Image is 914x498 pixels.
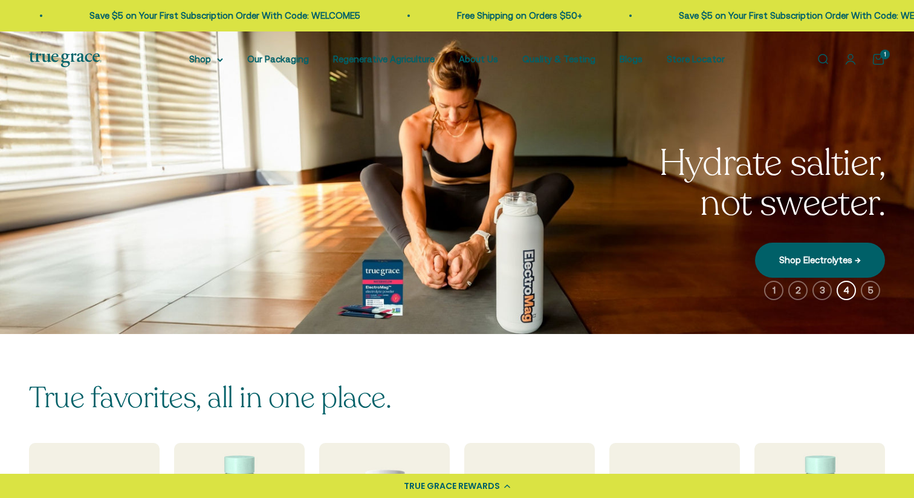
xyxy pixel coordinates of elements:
split-lines: True favorites, all in one place. [29,378,391,418]
summary: Shop [189,52,223,67]
button: 4 [837,281,856,300]
button: 3 [812,281,832,300]
div: TRUE GRACE REWARDS [404,480,500,493]
p: Save $5 on Your First Subscription Order With Code: WELCOME5 [89,8,360,23]
a: Shop Electrolytes → [755,243,885,278]
button: 1 [764,281,783,300]
a: Store Locator [667,54,725,64]
a: Free Shipping on Orders $50+ [456,10,582,21]
button: 2 [788,281,808,300]
a: Our Packaging [247,54,309,64]
split-lines: Hydrate saltier, not sweeter. [659,139,885,228]
a: Blogs [620,54,643,64]
a: Regenerative Agriculture [333,54,435,64]
button: 5 [861,281,880,300]
a: Quality & Testing [522,54,595,64]
cart-count: 1 [880,50,890,59]
a: About Us [459,54,498,64]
